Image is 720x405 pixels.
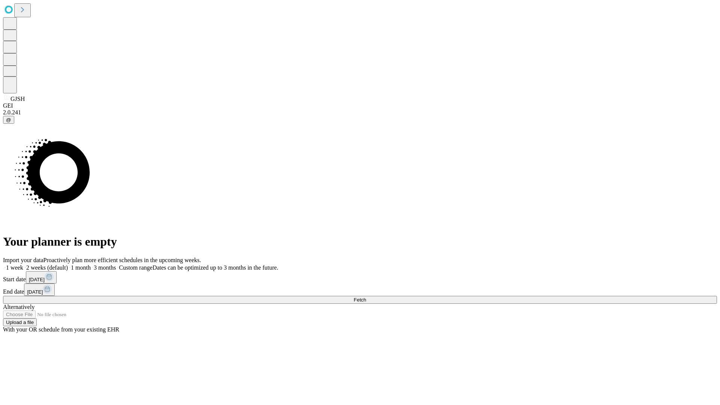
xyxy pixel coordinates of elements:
button: @ [3,116,14,124]
span: [DATE] [27,289,43,295]
span: Custom range [119,264,152,271]
div: 2.0.241 [3,109,717,116]
span: Alternatively [3,304,34,310]
span: @ [6,117,11,123]
div: End date [3,283,717,296]
button: [DATE] [26,271,57,283]
button: [DATE] [24,283,55,296]
button: Upload a file [3,318,37,326]
span: 3 months [94,264,116,271]
span: GJSH [10,96,25,102]
span: 1 month [71,264,91,271]
h1: Your planner is empty [3,235,717,249]
span: Dates can be optimized up to 3 months in the future. [153,264,278,271]
span: Proactively plan more efficient schedules in the upcoming weeks. [43,257,201,263]
span: 1 week [6,264,23,271]
span: Fetch [354,297,366,303]
span: With your OR schedule from your existing EHR [3,326,119,333]
span: [DATE] [29,277,45,282]
span: 2 weeks (default) [26,264,68,271]
div: Start date [3,271,717,283]
button: Fetch [3,296,717,304]
span: Import your data [3,257,43,263]
div: GEI [3,102,717,109]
